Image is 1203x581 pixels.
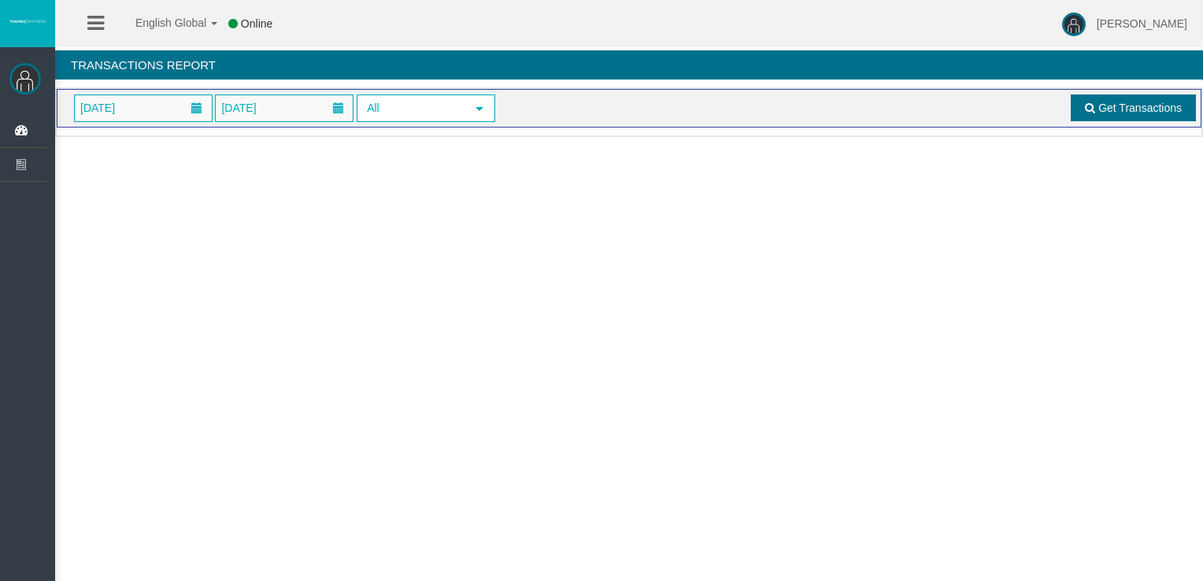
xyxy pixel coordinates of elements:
[8,18,47,24] img: logo.svg
[1097,17,1187,30] span: [PERSON_NAME]
[217,97,261,119] span: [DATE]
[1062,13,1086,36] img: user-image
[115,17,206,29] span: English Global
[473,102,486,115] span: select
[1098,102,1182,114] span: Get Transactions
[55,50,1203,80] h4: Transactions Report
[76,97,120,119] span: [DATE]
[241,17,272,30] span: Online
[358,96,465,120] span: All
